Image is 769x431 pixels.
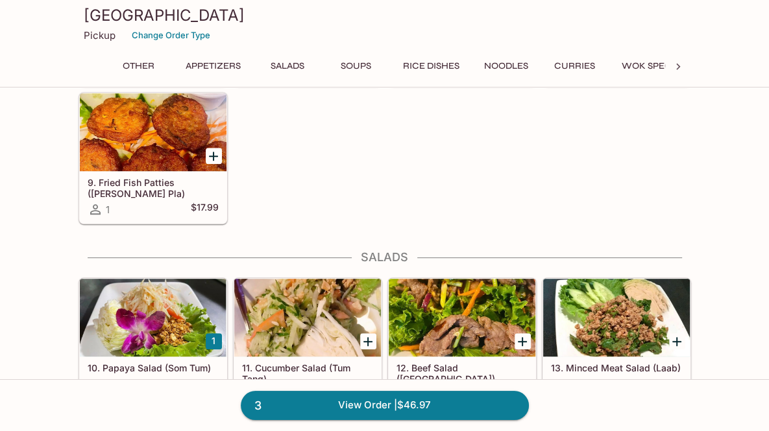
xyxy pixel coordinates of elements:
span: 1 [106,204,110,216]
button: Noodles [477,57,535,75]
button: Salads [258,57,317,75]
button: Add 13. Minced Meat Salad (Laab) [669,333,685,349]
button: Curries [546,57,604,75]
button: Soups [327,57,385,75]
a: 3View Order |$46.97 [241,391,529,419]
a: 9. Fried Fish Patties ([PERSON_NAME] Pla)1$17.99 [79,93,227,224]
button: Rice Dishes [396,57,467,75]
h5: 9. Fried Fish Patties ([PERSON_NAME] Pla) [88,177,219,198]
button: Appetizers [178,57,248,75]
button: Change Order Type [126,25,216,45]
h5: 12. Beef Salad ([GEOGRAPHIC_DATA]) [397,362,528,384]
button: Add 12. Beef Salad (Yum Neua) [515,333,531,349]
div: 10. Papaya Salad (Som Tum) [80,279,226,356]
p: Pickup [84,29,116,41]
button: Add 11. Cucumber Salad (Tum Tang) [360,333,376,349]
div: 11. Cucumber Salad (Tum Tang) [234,279,381,356]
div: 9. Fried Fish Patties (Tod Mun Pla) [80,93,226,171]
a: 11. Cucumber Salad (Tum Tang)0$15.99 [234,278,382,409]
a: 12. Beef Salad ([GEOGRAPHIC_DATA])2$19.99 [388,278,536,409]
div: 13. Minced Meat Salad (Laab) [543,279,690,356]
a: 10. Papaya Salad (Som Tum)6$15.99 [79,278,227,409]
h5: 11. Cucumber Salad (Tum Tang) [242,362,373,384]
h5: $17.99 [191,202,219,217]
button: Add 10. Papaya Salad (Som Tum) [206,333,222,349]
span: 3 [247,397,269,415]
button: Wok Specialties [615,57,711,75]
button: Other [110,57,168,75]
h3: [GEOGRAPHIC_DATA] [84,5,686,25]
div: 12. Beef Salad (Yum Neua) [389,279,535,356]
h5: 10. Papaya Salad (Som Tum) [88,362,219,373]
h4: Salads [79,250,691,264]
a: 13. Minced Meat Salad (Laab)2$17.99 [543,278,690,409]
button: Add 9. Fried Fish Patties (Tod Mun Pla) [206,148,222,164]
h5: 13. Minced Meat Salad (Laab) [551,362,682,373]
